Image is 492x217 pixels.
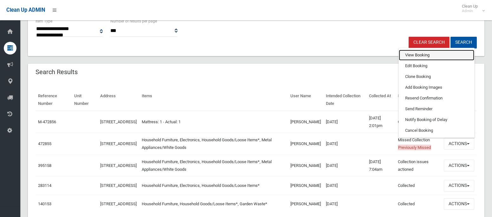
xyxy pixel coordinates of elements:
a: Send Reminder [399,104,474,114]
button: Search [450,37,477,48]
a: Clone Booking [399,71,474,82]
td: [DATE] [323,195,366,213]
th: Collected At [366,89,396,111]
a: [STREET_ADDRESS] [100,119,137,124]
a: [STREET_ADDRESS] [100,201,137,206]
a: Resend Confirmation [399,93,474,104]
td: [PERSON_NAME] [288,195,323,213]
a: 140153 [38,201,51,206]
td: Missed Collection [395,133,441,155]
a: M-472856 [38,119,56,124]
td: [PERSON_NAME] [288,176,323,195]
td: [DATE] [323,176,366,195]
button: Actions [444,180,474,192]
a: [STREET_ADDRESS] [100,141,137,146]
a: View Booking [399,50,474,61]
span: Clean Up ADMIN [6,7,45,13]
td: [DATE] [323,133,366,155]
td: Collected [395,176,441,195]
a: Cancel Booking [399,125,474,136]
td: Household Furniture, Electronics, Household Goods/Loose Items*, Metal Appliances/White Goods [139,155,288,176]
a: Add Booking Images [399,82,474,93]
a: [STREET_ADDRESS] [100,183,137,188]
td: [DATE] [323,155,366,176]
th: Unit Number [72,89,98,111]
a: Clear Search [409,37,450,48]
button: Actions [444,160,474,171]
td: Collection issues actioned [395,155,441,176]
td: Collected [395,111,441,133]
a: Edit Booking [399,61,474,71]
button: Actions [444,198,474,210]
button: Actions [444,138,474,150]
header: Search Results [28,66,85,78]
td: [DATE] 7:04am [366,155,396,176]
th: Intended Collection Date [323,89,366,111]
td: Household Furniture, Electronics, Household Goods/Loose Items*, Metal Appliances/White Goods [139,133,288,155]
a: Notify Booking of Delay [399,114,474,125]
td: [DATE] 2:01pm [366,111,396,133]
td: [PERSON_NAME] [288,155,323,176]
th: User Name [288,89,323,111]
td: Mattress: 1 - Actual: 1 [139,111,288,133]
td: [PERSON_NAME] [288,111,323,133]
span: Clean Up [459,4,484,13]
label: Item Type [36,18,52,25]
td: Collected [395,195,441,213]
th: Reference Number [36,89,72,111]
td: [PERSON_NAME] [288,133,323,155]
th: Items [139,89,288,111]
a: [STREET_ADDRESS] [100,163,137,168]
td: [DATE] [323,111,366,133]
th: Status [395,89,441,111]
a: 283114 [38,183,51,188]
td: Household Furniture, Household Goods/Loose Items*, Garden Waste* [139,195,288,213]
th: Address [98,89,139,111]
a: 472855 [38,141,51,146]
span: Previously Missed [398,145,431,150]
label: Number of results per page [110,18,157,25]
small: Admin [462,9,478,13]
a: 395158 [38,163,51,168]
td: Household Furniture, Electronics, Household Goods/Loose Items* [139,176,288,195]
